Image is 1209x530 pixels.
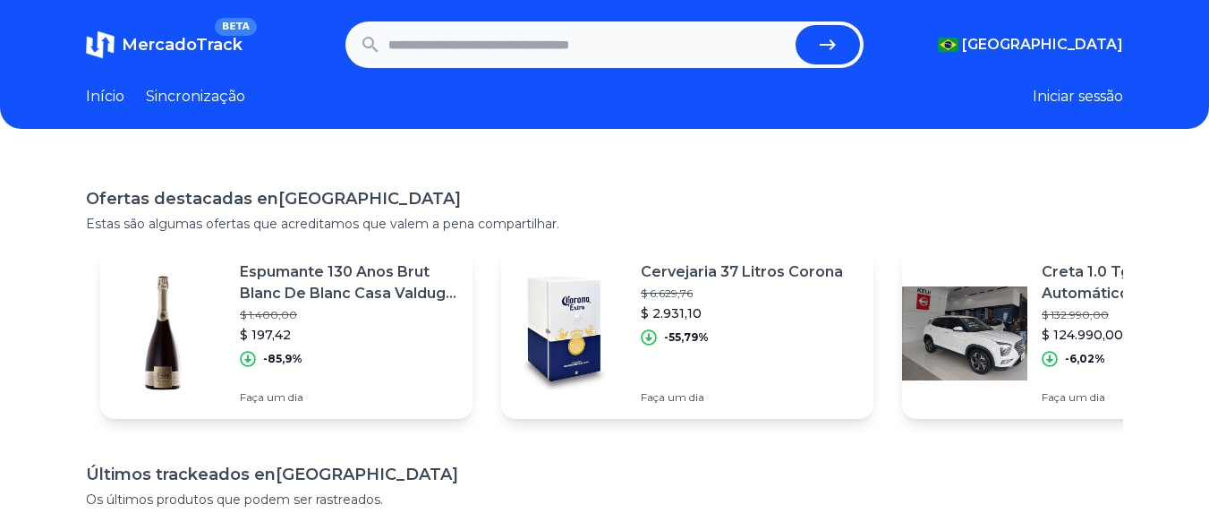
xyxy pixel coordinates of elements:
font: Faça [641,390,665,404]
button: Iniciar sessão [1033,86,1123,107]
a: MercadoTrackBETA [86,30,243,59]
font: um dia [668,390,704,404]
button: [GEOGRAPHIC_DATA] [938,34,1123,56]
font: um dia [1069,390,1105,404]
font: BETA [222,21,250,32]
font: Espumante 130 Anos Brut Blanc De Blanc Casa Valduga 750ml [240,263,456,323]
font: [GEOGRAPHIC_DATA] [276,465,458,484]
font: MercadoTrack [122,35,243,55]
font: Início [86,88,124,105]
font: Faça [1042,390,1066,404]
font: $ 132.990,00 [1042,308,1109,321]
font: -6,02% [1065,352,1105,365]
font: [GEOGRAPHIC_DATA] [962,36,1123,53]
font: $ 6.629,76 [641,286,693,300]
font: Iniciar sessão [1033,88,1123,105]
font: $ 124.990,00 [1042,327,1123,343]
font: $ 2.931,10 [641,305,702,321]
img: Imagem em destaque [902,270,1027,396]
a: Sincronização [146,86,245,107]
font: Ofertas destacadas en [86,189,278,209]
font: [GEOGRAPHIC_DATA] [278,189,461,209]
img: Brasil [938,38,958,52]
img: Imagem em destaque [100,270,226,396]
font: Os últimos produtos que podem ser rastreados. [86,492,383,508]
font: -85,9% [263,352,302,365]
a: Imagem em destaqueCervejaria 37 Litros Corona$ 6.629,76$ 2.931,10-55,79%Faça um dia [501,247,873,419]
font: Estas são algumas ofertas que acreditamos que valem a pena compartilhar. [86,216,559,232]
font: $ 197,42 [240,327,291,343]
font: Faça [240,390,264,404]
font: Sincronização [146,88,245,105]
font: $ 1.400,00 [240,308,297,321]
a: Início [86,86,124,107]
font: Cervejaria 37 Litros Corona [641,263,843,280]
img: Imagem em destaque [501,270,626,396]
img: MercadoTrack [86,30,115,59]
font: Últimos trackeados en [86,465,276,484]
a: Imagem em destaqueEspumante 130 Anos Brut Blanc De Blanc Casa Valduga 750ml$ 1.400,00$ 197,42-85,... [100,247,473,419]
font: -55,79% [664,330,709,344]
font: um dia [267,390,303,404]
